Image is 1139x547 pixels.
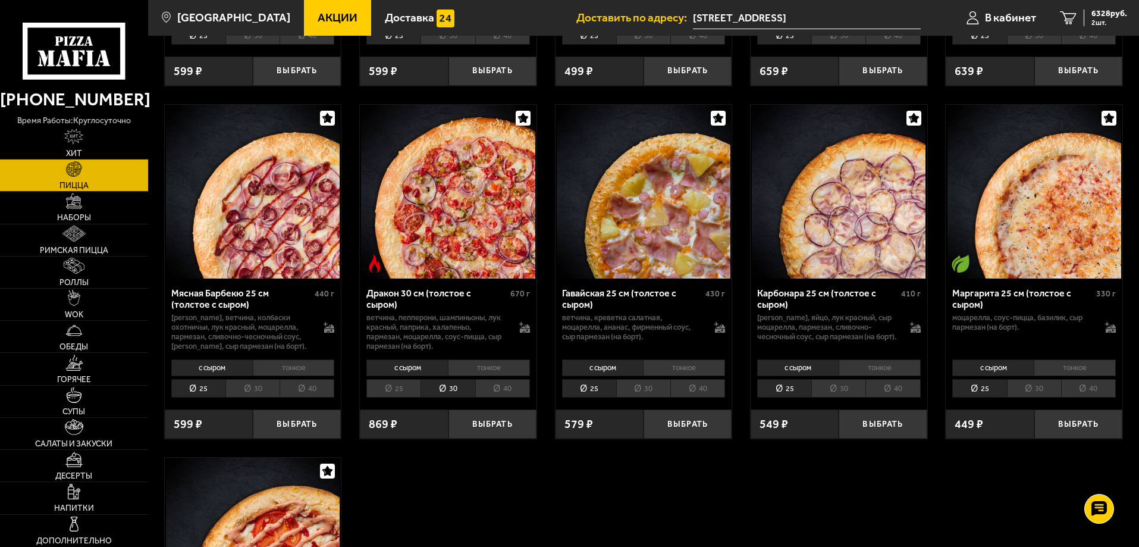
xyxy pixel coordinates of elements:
[644,410,732,439] button: Выбрать
[57,376,91,384] span: Горячее
[757,379,811,398] li: 25
[751,105,927,279] a: Карбонара 25 см (толстое с сыром)
[448,57,536,86] button: Выбрать
[1091,10,1127,18] span: 6328 руб.
[318,12,357,23] span: Акции
[171,313,312,351] p: [PERSON_NAME], ветчина, колбаски охотничьи, лук красный, моцарелла, пармезан, сливочно-чесночный ...
[1007,379,1061,398] li: 30
[839,360,921,376] li: тонкое
[369,418,397,430] span: 869 ₽
[839,57,927,86] button: Выбрать
[366,360,448,376] li: с сыром
[315,289,334,299] span: 440 г
[901,289,921,299] span: 410 г
[946,105,1122,279] a: Вегетарианское блюдоМаргарита 25 см (толстое с сыром)
[947,105,1121,279] img: Маргарита 25 см (толстое с сыром)
[757,360,839,376] li: с сыром
[59,182,89,190] span: Пицца
[421,379,475,398] li: 30
[1091,19,1127,26] span: 2 шт.
[564,65,593,77] span: 499 ₽
[757,287,898,310] div: Карбонара 25 см (толстое с сыром)
[253,360,335,376] li: тонкое
[556,105,732,279] a: Гавайская 25 см (толстое с сыром)
[166,105,340,279] img: Мясная Барбекю 25 см (толстое с сыром)
[65,311,83,319] span: WOK
[171,379,225,398] li: 25
[760,418,788,430] span: 549 ₽
[643,360,725,376] li: тонкое
[366,313,507,351] p: ветчина, пепперони, шампиньоны, лук красный, паприка, халапеньо, пармезан, моцарелла, соус-пицца,...
[705,289,725,299] span: 430 г
[366,379,421,398] li: 25
[693,7,921,29] span: Ленинградская область, Всеволожский район, Бугры, Полевая улица, 7
[616,379,670,398] li: 30
[562,360,644,376] li: с сыром
[952,287,1093,310] div: Маргарита 25 см (толстое с сыром)
[36,537,112,545] span: Дополнительно
[811,379,865,398] li: 30
[757,313,898,342] p: [PERSON_NAME], яйцо, лук красный, сыр Моцарелла, пармезан, сливочно-чесночный соус, сыр пармезан ...
[955,65,983,77] span: 639 ₽
[360,105,536,279] a: Острое блюдоДракон 30 см (толстое с сыром)
[1096,289,1116,299] span: 330 г
[693,7,921,29] input: Ваш адрес доставки
[952,313,1093,332] p: моцарелла, соус-пицца, базилик, сыр пармезан (на борт).
[562,379,616,398] li: 25
[253,57,341,86] button: Выбрать
[952,379,1006,398] li: 25
[280,379,334,398] li: 40
[557,105,730,279] img: Гавайская 25 см (толстое с сыром)
[437,10,454,27] img: 15daf4d41897b9f0e9f617042186c801.svg
[752,105,925,279] img: Карбонара 25 см (толстое с сыром)
[40,246,108,255] span: Римская пицца
[165,105,341,279] a: Мясная Барбекю 25 см (толстое с сыром)
[562,287,703,310] div: Гавайская 25 см (толстое с сыром)
[1061,379,1116,398] li: 40
[62,408,85,416] span: Супы
[670,379,725,398] li: 40
[253,410,341,439] button: Выбрать
[385,12,434,23] span: Доставка
[225,379,280,398] li: 30
[985,12,1036,23] span: В кабинет
[171,360,253,376] li: с сыром
[361,105,535,279] img: Дракон 30 см (толстое с сыром)
[174,418,202,430] span: 599 ₽
[171,287,312,310] div: Мясная Барбекю 25 см (толстое с сыром)
[174,65,202,77] span: 599 ₽
[760,65,788,77] span: 659 ₽
[57,214,91,222] span: Наборы
[839,410,927,439] button: Выбрать
[59,343,88,351] span: Обеды
[366,287,507,310] div: Дракон 30 см (толстое с сыром)
[865,379,920,398] li: 40
[366,255,384,273] img: Острое блюдо
[1034,360,1116,376] li: тонкое
[510,289,530,299] span: 670 г
[1034,410,1122,439] button: Выбрать
[564,418,593,430] span: 579 ₽
[448,410,536,439] button: Выбрать
[59,279,89,287] span: Роллы
[369,65,397,77] span: 599 ₽
[562,313,703,342] p: ветчина, креветка салатная, моцарелла, ананас, фирменный соус, сыр пармезан (на борт).
[54,504,94,512] span: Напитки
[448,360,530,376] li: тонкое
[952,360,1034,376] li: с сыром
[177,12,290,23] span: [GEOGRAPHIC_DATA]
[475,379,530,398] li: 40
[55,472,92,480] span: Десерты
[66,149,82,158] span: Хит
[955,418,983,430] span: 449 ₽
[576,12,693,23] span: Доставить по адресу:
[1034,57,1122,86] button: Выбрать
[35,440,112,448] span: Салаты и закуски
[952,255,969,273] img: Вегетарианское блюдо
[644,57,732,86] button: Выбрать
